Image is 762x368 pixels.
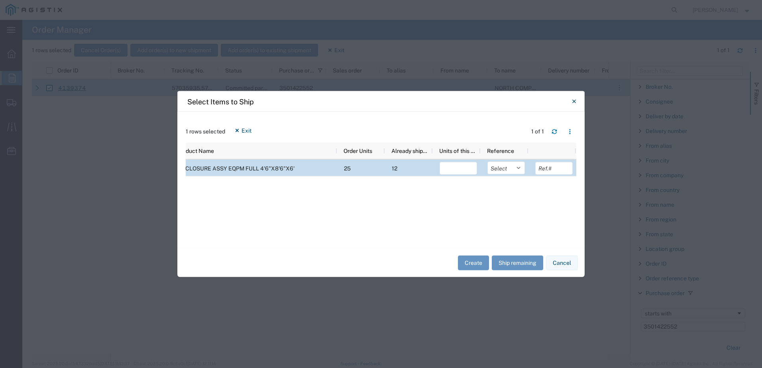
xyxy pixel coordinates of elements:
[344,148,372,154] span: Order Units
[546,255,578,270] button: Cancel
[187,96,254,107] h4: Select Items to Ship
[487,148,514,154] span: Reference
[531,127,545,136] div: 1 of 1
[535,162,573,175] input: Ref.#
[566,94,582,110] button: Close
[391,148,430,154] span: Already shipped
[392,165,397,172] span: 12
[186,127,225,136] span: 1 rows selected
[177,165,295,172] span: ENCLOSURE ASSY EQPM FULL 4'6"X8'6"X6'
[439,148,477,154] span: Units of this shipment
[344,165,351,172] span: 25
[177,148,214,154] span: Product Name
[458,255,489,270] button: Create
[228,124,258,137] button: Exit
[492,255,543,270] button: Ship remaining
[548,125,561,138] button: Refresh table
